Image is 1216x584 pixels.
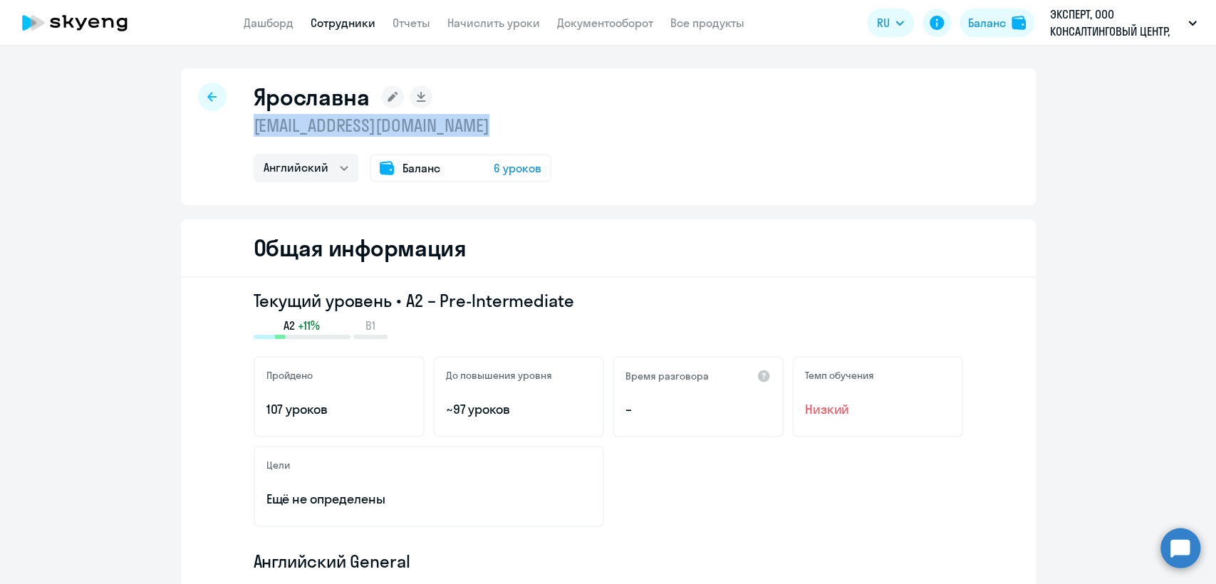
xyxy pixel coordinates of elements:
h5: Темп обучения [805,369,874,382]
p: ~97 уроков [446,400,591,419]
h5: Цели [266,459,290,471]
h3: Текущий уровень • A2 – Pre-Intermediate [254,289,963,312]
h5: Время разговора [625,370,709,382]
a: Начислить уроки [447,16,540,30]
a: Отчеты [393,16,430,30]
span: 6 уроков [494,160,541,177]
p: ЭКСПЕРТ, ООО КОНСАЛТИНГОВЫЙ ЦЕНТР, ПРЕД [1050,6,1183,40]
p: 107 уроков [266,400,412,419]
h5: До повышения уровня [446,369,552,382]
span: Низкий [805,400,950,419]
a: Документооборот [557,16,653,30]
h1: Ярославна [254,83,370,111]
span: B1 [365,318,375,333]
button: Балансbalance [960,9,1034,37]
span: RU [877,14,890,31]
a: Дашборд [244,16,293,30]
span: Баланс [402,160,440,177]
img: balance [1012,16,1026,30]
p: – [625,400,771,419]
p: [EMAIL_ADDRESS][DOMAIN_NAME] [254,114,551,137]
h5: Пройдено [266,369,313,382]
a: Сотрудники [311,16,375,30]
p: Ещё не определены [266,490,591,509]
a: Все продукты [670,16,744,30]
span: A2 [284,318,295,333]
span: Английский General [254,550,410,573]
span: +11% [298,318,320,333]
button: ЭКСПЕРТ, ООО КОНСАЛТИНГОВЫЙ ЦЕНТР, ПРЕД [1043,6,1204,40]
button: RU [867,9,914,37]
h2: Общая информация [254,234,467,262]
div: Баланс [968,14,1006,31]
